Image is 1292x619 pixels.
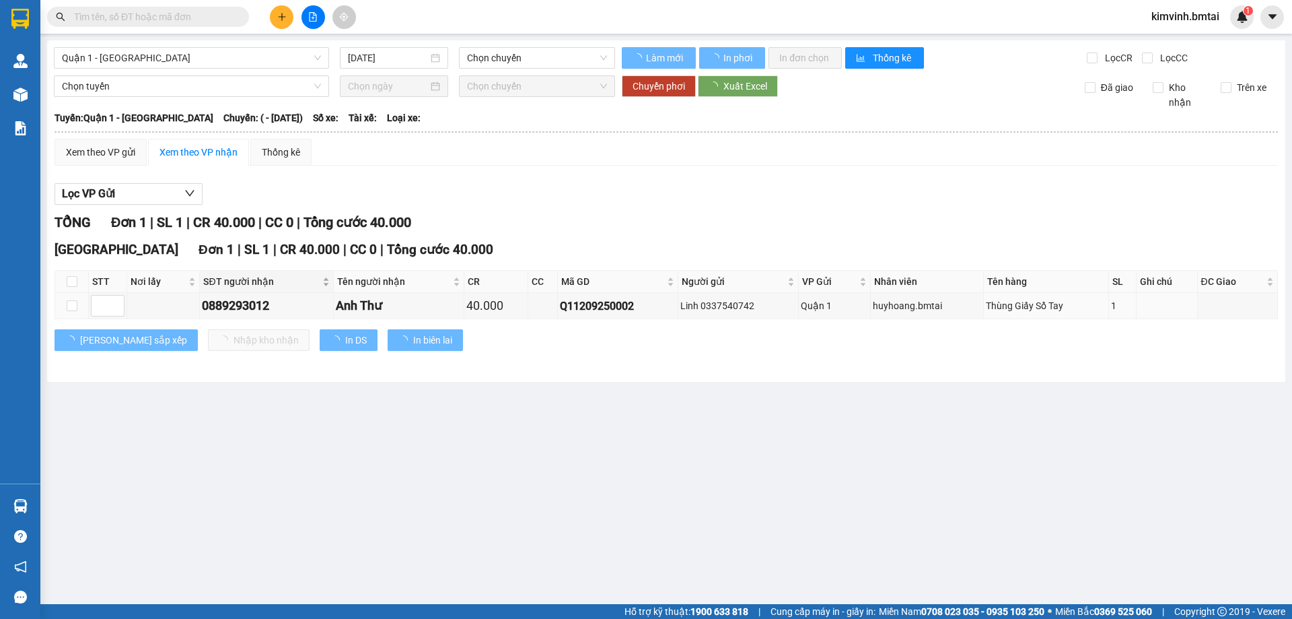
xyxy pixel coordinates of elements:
[646,51,685,65] span: Làm mới
[14,591,27,604] span: message
[55,242,178,257] span: [GEOGRAPHIC_DATA]
[690,606,748,617] strong: 1900 633 818
[111,214,147,230] span: Đơn 1
[723,79,767,94] span: Xuất Excel
[1246,6,1250,15] span: 1
[202,296,331,315] div: 0889293012
[1055,604,1152,619] span: Miền Bắc
[680,298,796,313] div: Linh 0337540742
[55,214,91,230] span: TỔNG
[186,214,190,230] span: |
[467,48,607,68] span: Chọn chuyến
[14,560,27,573] span: notification
[336,296,462,315] div: Anh Thư
[984,271,1109,293] th: Tên hàng
[208,329,310,351] button: Nhập kho nhận
[921,606,1044,617] strong: 0708 023 035 - 0935 103 250
[150,214,153,230] span: |
[1111,298,1134,313] div: 1
[199,242,234,257] span: Đơn 1
[200,293,334,319] td: 0889293012
[986,298,1106,313] div: Thùng Giấy Sổ Tay
[89,271,127,293] th: STT
[879,604,1044,619] span: Miền Nam
[1260,5,1284,29] button: caret-down
[1096,80,1139,95] span: Đã giao
[768,47,842,69] button: In đơn chọn
[65,335,80,345] span: loading
[13,121,28,135] img: solution-icon
[1094,606,1152,617] strong: 0369 525 060
[348,79,428,94] input: Chọn ngày
[301,5,325,29] button: file-add
[203,274,320,289] span: SĐT người nhận
[1137,271,1197,293] th: Ghi chú
[1217,607,1227,616] span: copyright
[348,51,428,65] input: 13/09/2025
[13,88,28,102] img: warehouse-icon
[380,242,384,257] span: |
[13,54,28,68] img: warehouse-icon
[334,293,464,319] td: Anh Thư
[345,333,367,348] span: In DS
[1236,11,1248,23] img: icon-new-feature
[349,110,377,125] span: Tài xế:
[723,51,754,65] span: In phơi
[1244,6,1253,15] sup: 1
[330,335,345,345] span: loading
[682,274,785,289] span: Người gửi
[770,604,875,619] span: Cung cấp máy in - giấy in:
[339,12,349,22] span: aim
[561,274,664,289] span: Mã GD
[313,110,338,125] span: Số xe:
[758,604,760,619] span: |
[308,12,318,22] span: file-add
[332,5,356,29] button: aim
[11,9,29,29] img: logo-vxr
[80,333,187,348] span: [PERSON_NAME] sắp xếp
[1162,604,1164,619] span: |
[624,604,748,619] span: Hỗ trợ kỹ thuật:
[801,298,868,313] div: Quận 1
[467,76,607,96] span: Chọn chuyến
[62,76,321,96] span: Chọn tuyến
[157,214,183,230] span: SL 1
[62,48,321,68] span: Quận 1 - Nha Trang
[387,110,421,125] span: Loại xe:
[622,75,696,97] button: Chuyển phơi
[62,185,115,202] span: Lọc VP Gửi
[1100,51,1135,65] span: Lọc CR
[55,183,203,205] button: Lọc VP Gửi
[1048,609,1052,614] span: ⚪️
[1163,80,1211,110] span: Kho nhận
[856,53,867,64] span: bar-chart
[802,274,857,289] span: VP Gửi
[710,53,721,63] span: loading
[1109,271,1137,293] th: SL
[1266,11,1279,23] span: caret-down
[337,274,450,289] span: Tên người nhận
[709,82,723,91] span: loading
[698,75,778,97] button: Xuất Excel
[387,242,493,257] span: Tổng cước 40.000
[1201,274,1264,289] span: ĐC Giao
[244,242,270,257] span: SL 1
[343,242,347,257] span: |
[223,110,303,125] span: Chuyến: ( - [DATE])
[398,335,413,345] span: loading
[265,214,293,230] span: CC 0
[466,296,526,315] div: 40.000
[1141,8,1230,25] span: kimvinh.bmtai
[270,5,293,29] button: plus
[193,214,255,230] span: CR 40.000
[184,188,195,199] span: down
[558,293,678,319] td: Q11209250002
[528,271,558,293] th: CC
[66,145,135,160] div: Xem theo VP gửi
[297,214,300,230] span: |
[55,329,198,351] button: [PERSON_NAME] sắp xếp
[871,271,984,293] th: Nhân viên
[464,271,528,293] th: CR
[14,530,27,543] span: question-circle
[873,51,913,65] span: Thống kê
